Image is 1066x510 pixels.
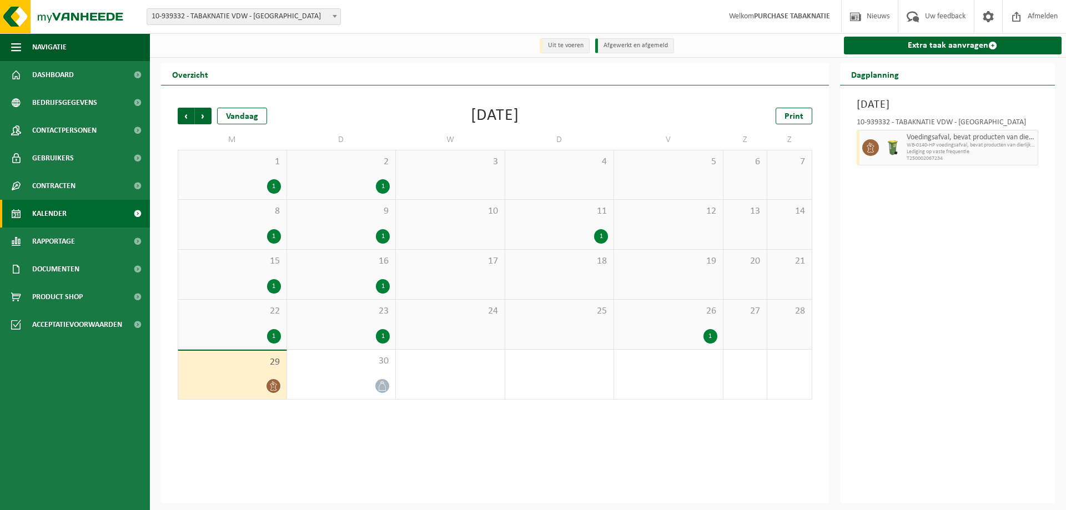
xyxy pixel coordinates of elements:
td: Z [723,130,768,150]
span: Print [785,112,803,121]
div: 1 [267,279,281,294]
span: 8 [184,205,281,218]
span: 10 [401,205,499,218]
li: Uit te voeren [540,38,590,53]
span: 24 [401,305,499,317]
h2: Overzicht [161,63,219,85]
span: 14 [773,205,806,218]
span: 23 [293,305,390,317]
span: Volgende [195,108,212,124]
span: 21 [773,255,806,267]
span: 28 [773,305,806,317]
span: Contactpersonen [32,117,97,144]
strong: PURCHASE TABAKNATIE [754,12,830,21]
span: 22 [184,305,281,317]
span: Product Shop [32,283,83,311]
span: 29 [184,356,281,368]
td: W [396,130,505,150]
span: 30 [293,355,390,367]
span: 7 [773,156,806,168]
span: 10-939332 - TABAKNATIE VDW - ANTWERPEN [147,8,341,25]
div: 1 [376,179,390,194]
span: 5 [620,156,717,168]
h3: [DATE] [857,97,1039,113]
span: 25 [511,305,609,317]
li: Afgewerkt en afgemeld [595,38,674,53]
span: T250002067234 [907,155,1035,162]
div: 1 [376,279,390,294]
span: 6 [729,156,762,168]
span: Vorige [178,108,194,124]
span: Contracten [32,172,76,200]
span: Bedrijfsgegevens [32,89,97,117]
span: 16 [293,255,390,267]
span: 15 [184,255,281,267]
span: 12 [620,205,717,218]
span: 13 [729,205,762,218]
span: Rapportage [32,228,75,255]
span: WB-0140-HP voedingsafval, bevat producten van dierlijke oors [907,142,1035,149]
span: 11 [511,205,609,218]
span: 10-939332 - TABAKNATIE VDW - ANTWERPEN [147,9,340,24]
span: Dashboard [32,61,74,89]
div: 10-939332 - TABAKNATIE VDW - [GEOGRAPHIC_DATA] [857,119,1039,130]
td: V [614,130,723,150]
div: 1 [267,329,281,344]
a: Extra taak aanvragen [844,37,1062,54]
td: M [178,130,287,150]
span: 9 [293,205,390,218]
div: 1 [376,329,390,344]
span: 18 [511,255,609,267]
span: 4 [511,156,609,168]
span: Lediging op vaste frequentie [907,149,1035,155]
span: 19 [620,255,717,267]
div: 1 [594,229,608,244]
span: Kalender [32,200,67,228]
span: Documenten [32,255,79,283]
a: Print [776,108,812,124]
div: 1 [267,229,281,244]
span: Voedingsafval, bevat producten van dierlijke oorsprong, onverpakt, categorie 3 [907,133,1035,142]
img: WB-0140-HPE-GN-50 [884,139,901,156]
span: 1 [184,156,281,168]
span: 2 [293,156,390,168]
span: 17 [401,255,499,267]
div: 1 [267,179,281,194]
div: Vandaag [217,108,267,124]
span: 20 [729,255,762,267]
span: Gebruikers [32,144,74,172]
td: D [287,130,396,150]
span: Acceptatievoorwaarden [32,311,122,339]
td: Z [767,130,812,150]
span: 26 [620,305,717,317]
span: Navigatie [32,33,67,61]
div: 1 [376,229,390,244]
h2: Dagplanning [840,63,910,85]
div: 1 [703,329,717,344]
span: 3 [401,156,499,168]
div: [DATE] [471,108,519,124]
td: D [505,130,615,150]
span: 27 [729,305,762,317]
